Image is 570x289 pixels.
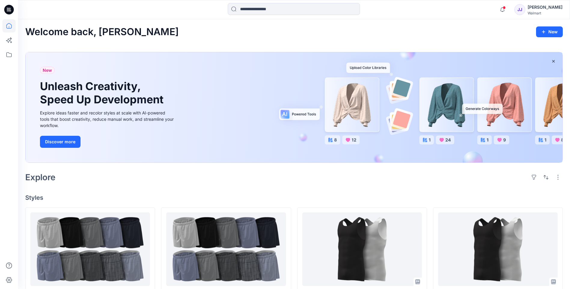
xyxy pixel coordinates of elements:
[25,172,56,182] h2: Explore
[302,212,422,286] a: WM-US-MENS-008 -A-SHIRT-GEOGE-N3-3D
[25,194,563,201] h4: Styles
[40,136,81,148] button: Discover more
[166,212,286,286] a: WMUS- GE-WOVEN-BOXER-N2
[40,80,166,106] h1: Unleash Creativity, Speed Up Development
[438,212,558,286] a: WM-US-MENS-008 -A-SHIRT-GEOGE-N3-3D
[40,136,175,148] a: Discover more
[528,11,562,15] div: Walmart
[514,4,525,15] div: JJ
[25,26,179,38] h2: Welcome back, [PERSON_NAME]
[536,26,563,37] button: New
[40,110,175,129] div: Explore ideas faster and recolor styles at scale with AI-powered tools that boost creativity, red...
[43,67,52,74] span: New
[528,4,562,11] div: [PERSON_NAME]
[30,212,150,286] a: WMUS- GE-WOVEN-BOXER-N2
